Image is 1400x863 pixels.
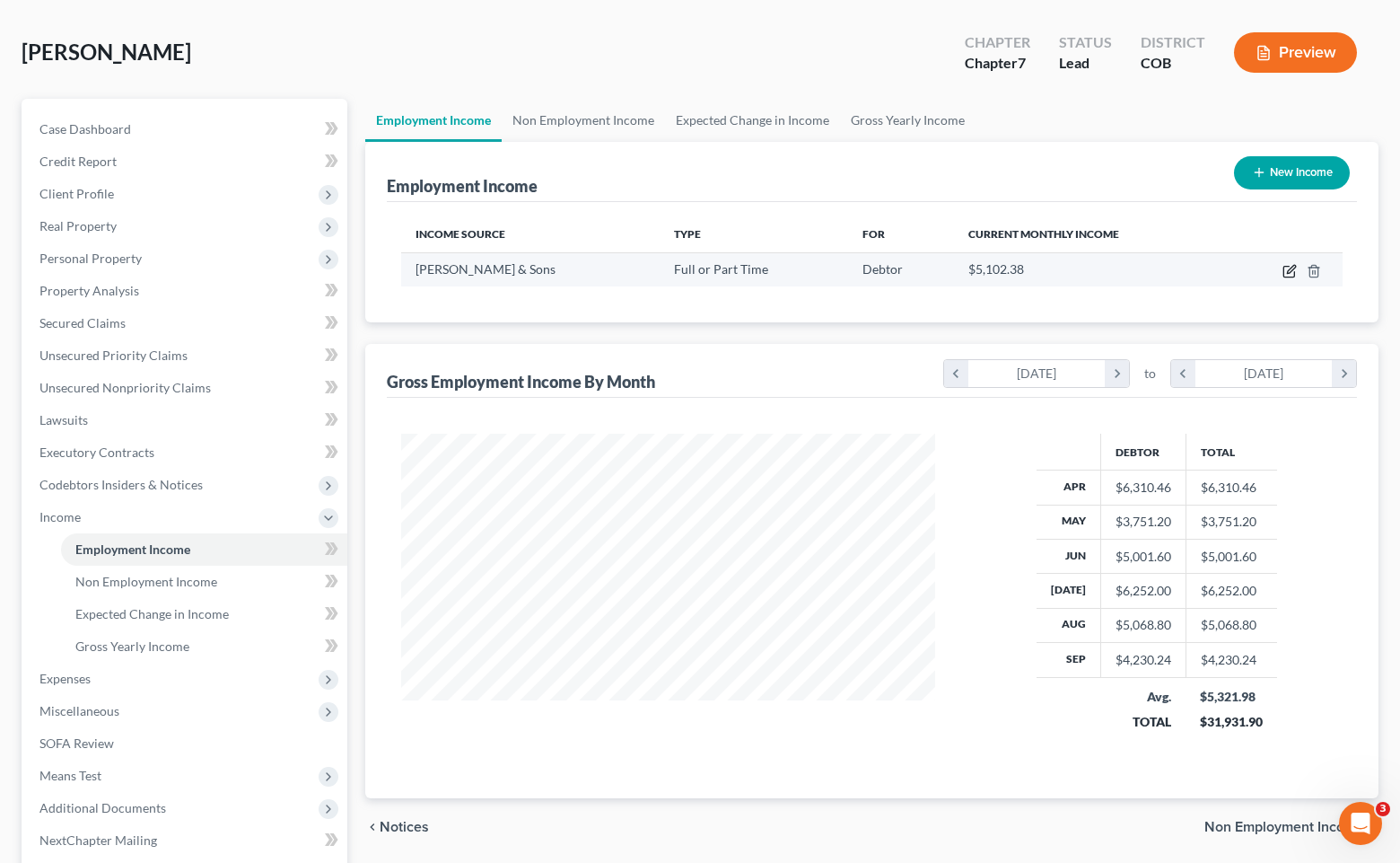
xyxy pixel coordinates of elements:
[365,99,502,142] a: Employment Income
[39,800,166,815] span: Additional Documents
[1116,479,1171,497] div: $6,310.46
[1018,54,1026,71] span: 7
[25,824,347,857] a: NextChapter Mailing
[1200,688,1263,706] div: $5,321.98
[1116,513,1171,531] div: $3,751.20
[387,175,538,197] div: Employment Income
[1186,505,1277,539] td: $3,751.20
[862,227,885,241] span: For
[1144,365,1156,383] span: to
[39,412,88,427] span: Lawsuits
[674,261,768,277] span: Full or Part Time
[1141,53,1205,74] div: COB
[39,445,154,460] span: Executory Contracts
[61,566,347,598] a: Non Employment Income
[380,820,429,834] span: Notices
[39,348,188,363] span: Unsecured Priority Claims
[61,533,347,566] a: Employment Income
[1200,713,1263,731] div: $31,931.90
[25,372,347,404] a: Unsecured Nonpriority Claims
[25,727,347,760] a: SOFA Review
[862,261,903,277] span: Debtor
[944,360,968,387] i: chevron_left
[39,186,114,201] span: Client Profile
[1186,539,1277,573] td: $5,001.60
[61,598,347,630] a: Expected Change in Income
[1141,32,1205,53] div: District
[39,251,142,266] span: Personal Property
[674,227,701,241] span: Type
[840,99,976,142] a: Gross Yearly Income
[1339,802,1382,845] iframe: Intercom live chat
[39,832,157,848] span: NextChapter Mailing
[1100,434,1186,470] th: Debtor
[665,99,840,142] a: Expected Change in Income
[1115,688,1171,706] div: Avg.
[39,735,114,751] span: SOFA Review
[39,121,131,136] span: Case Dashboard
[968,360,1106,387] div: [DATE]
[965,32,1030,53] div: Chapter
[968,227,1119,241] span: Current Monthly Income
[1037,574,1101,608] th: [DATE]
[365,820,429,834] button: chevron_left Notices
[1105,360,1129,387] i: chevron_right
[22,39,191,65] span: [PERSON_NAME]
[1116,548,1171,566] div: $5,001.60
[75,606,229,621] span: Expected Change in Income
[1234,156,1350,189] button: New Income
[39,703,119,718] span: Miscellaneous
[25,275,347,307] a: Property Analysis
[1116,651,1171,669] div: $4,230.24
[39,154,117,169] span: Credit Report
[416,227,505,241] span: Income Source
[1332,360,1356,387] i: chevron_right
[75,542,190,557] span: Employment Income
[61,630,347,663] a: Gross Yearly Income
[1204,820,1378,834] button: Non Employment Income chevron_right
[1116,616,1171,634] div: $5,068.80
[25,404,347,436] a: Lawsuits
[968,261,1024,277] span: $5,102.38
[502,99,665,142] a: Non Employment Income
[1059,53,1112,74] div: Lead
[965,53,1030,74] div: Chapter
[1037,505,1101,539] th: May
[1115,713,1171,731] div: TOTAL
[1376,802,1390,816] span: 3
[39,671,91,686] span: Expenses
[25,113,347,145] a: Case Dashboard
[75,574,217,589] span: Non Employment Income
[25,145,347,178] a: Credit Report
[39,477,203,492] span: Codebtors Insiders & Notices
[365,820,380,834] i: chevron_left
[1234,32,1357,73] button: Preview
[387,371,655,392] div: Gross Employment Income By Month
[1186,574,1277,608] td: $6,252.00
[1186,643,1277,677] td: $4,230.24
[1195,360,1333,387] div: [DATE]
[25,307,347,339] a: Secured Claims
[25,436,347,469] a: Executory Contracts
[39,218,117,233] span: Real Property
[39,380,211,395] span: Unsecured Nonpriority Claims
[1116,582,1171,600] div: $6,252.00
[39,283,139,298] span: Property Analysis
[39,768,101,783] span: Means Test
[1186,471,1277,505] td: $6,310.46
[1037,643,1101,677] th: Sep
[1171,360,1195,387] i: chevron_left
[1037,608,1101,642] th: Aug
[1037,539,1101,573] th: Jun
[75,638,189,654] span: Gross Yearly Income
[1186,434,1277,470] th: Total
[1204,820,1364,834] span: Non Employment Income
[39,509,81,524] span: Income
[1037,471,1101,505] th: Apr
[416,261,556,277] span: [PERSON_NAME] & Sons
[1186,608,1277,642] td: $5,068.80
[39,315,126,330] span: Secured Claims
[25,339,347,372] a: Unsecured Priority Claims
[1059,32,1112,53] div: Status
